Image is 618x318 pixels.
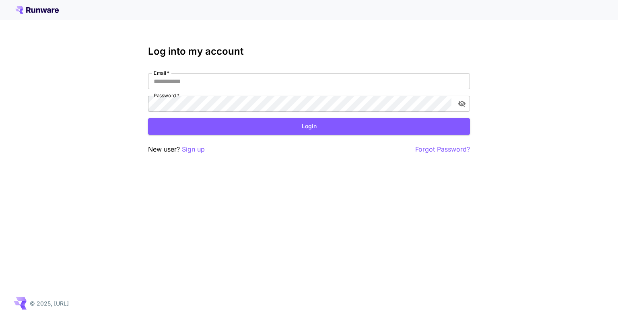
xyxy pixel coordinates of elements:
[154,70,169,76] label: Email
[455,96,469,111] button: toggle password visibility
[415,144,470,154] button: Forgot Password?
[30,299,69,308] p: © 2025, [URL]
[148,118,470,135] button: Login
[154,92,179,99] label: Password
[148,46,470,57] h3: Log into my account
[182,144,205,154] button: Sign up
[148,144,205,154] p: New user?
